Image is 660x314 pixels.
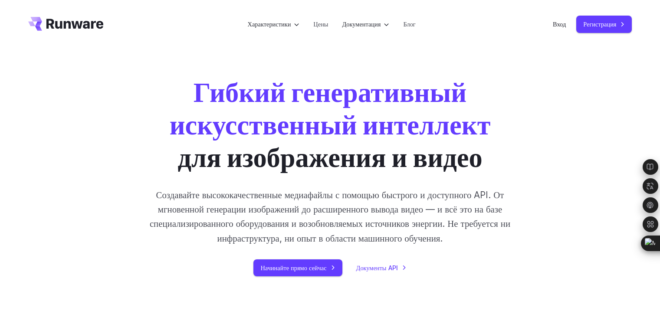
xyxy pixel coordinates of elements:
a: Документы API [356,263,407,273]
label: Характеристики [248,19,300,29]
p: Создавайте высококачественные медиафайлы с помощью быстрого и доступного API. От мгновенной генер... [137,188,523,245]
a: Перейти к / [28,17,104,31]
a: Начинайте прямо сейчас [253,259,342,276]
h1: для изображения и видео [89,76,572,174]
a: Цены [313,19,328,29]
a: Регистрация [576,16,632,33]
a: Блог [403,19,415,29]
a: Вход [553,19,566,29]
strong: Гибкий генеративный искусственный интеллект [170,76,491,141]
label: Документация [342,19,390,29]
